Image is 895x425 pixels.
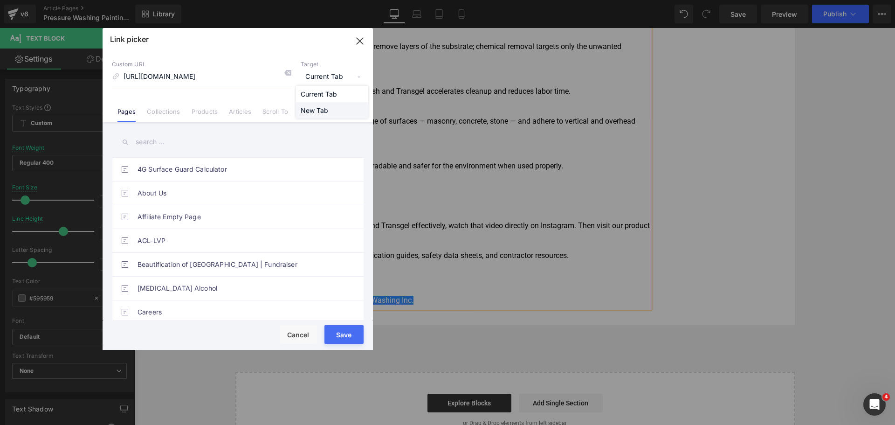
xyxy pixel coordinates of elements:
[138,205,343,229] a: Affiliate Empty Page
[138,181,343,205] a: About Us
[106,89,501,112] font: Versatility: The products suit a wide range of surfaces — masonry, concrete, stone — and adhere t...
[117,108,136,122] a: Pages
[296,86,368,102] li: Current Tab
[262,108,288,122] a: Scroll To
[110,35,149,44] p: Link picker
[138,229,343,252] a: AGL-LVP
[296,102,368,118] li: New Tab
[882,393,890,401] span: 4
[229,108,251,122] a: Articles
[280,325,317,344] button: Cancel
[106,14,487,38] font: Surface preservation: Abrasive methods remove layers of the substrate; chemical removal targets o...
[138,253,343,276] a: Beautification of [GEOGRAPHIC_DATA] | Fundraiser
[112,68,291,86] input: https://gempages.net
[138,277,343,300] a: [MEDICAL_DATA] Alcohol
[301,68,364,86] span: Current Tab
[301,61,364,68] p: Target
[116,392,645,398] p: or Drag & Drop elements from left sidebar
[106,265,515,280] p: Learn more about
[863,393,886,416] iframe: Intercom live chat
[164,268,279,277] a: Los Angeles Pressure Washing Inc.
[384,366,468,384] a: Add Single Section
[293,366,377,384] a: Explore Blocks
[106,59,436,68] font: Efficiency: The dissolving action of Vanish and Transgel accelerates cleanup and reduces labor time.
[147,108,180,122] a: Collections
[324,325,364,344] button: Save
[138,300,343,324] a: Careers
[106,223,434,232] font: (or follow the link in our bio) to find application guides, safety data sheets, and contractor re...
[138,158,343,181] a: 4G Surface Guard Calculator
[106,133,428,142] font: Eco-conscious: Formulated to be biodegradable and safer for the environment when used properly.
[106,193,515,217] font: To dive deeper into how to use Vanish and Transgel effectively, watch that video directly on Inst...
[112,61,291,68] p: Custom URL
[106,163,200,172] font: Learn More & View the Video
[112,132,364,153] input: search ...
[192,108,218,122] a: Products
